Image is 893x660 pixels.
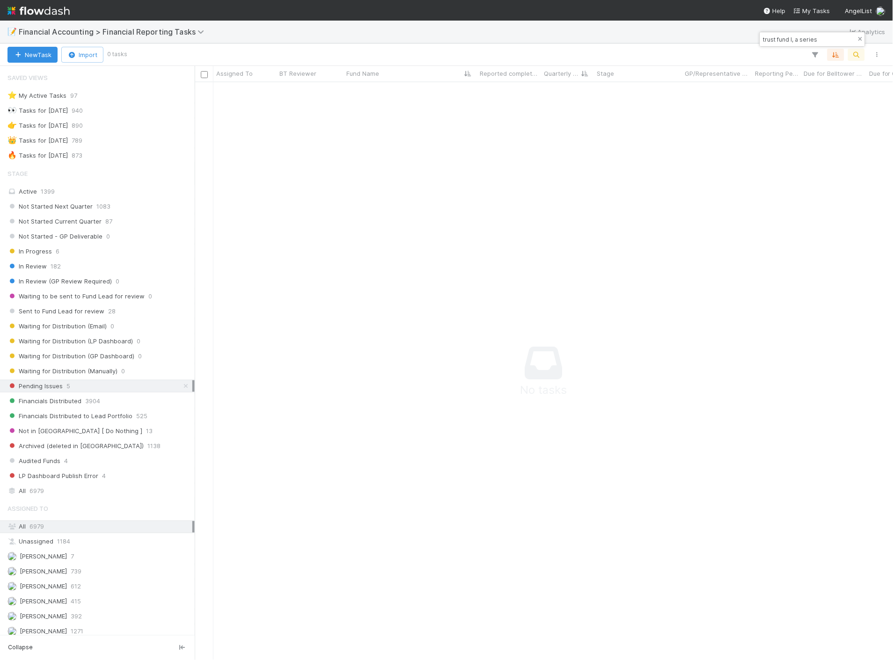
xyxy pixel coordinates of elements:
[70,90,77,102] span: 97
[7,470,98,482] span: LP Dashboard Publish Error
[136,410,147,422] span: 525
[761,34,855,45] input: Search...
[7,68,48,87] span: Saved Views
[7,91,17,99] span: ⭐
[7,627,17,636] img: avatar_705f3a58-2659-4f93-91ad-7a5be837418b.png
[7,261,47,272] span: In Review
[7,136,17,144] span: 👑
[121,365,125,377] span: 0
[29,523,44,530] span: 6979
[61,47,103,63] button: Import
[7,597,17,606] img: avatar_c7c7de23-09de-42ad-8e02-7981c37ee075.png
[7,231,102,242] span: Not Started - GP Deliverable
[7,440,144,452] span: Archived (deleted in [GEOGRAPHIC_DATA])
[845,7,872,15] span: AngelList
[138,350,142,362] span: 0
[29,485,44,497] span: 6979
[105,216,112,227] span: 87
[7,121,17,129] span: 👉
[72,105,83,116] span: 940
[544,69,580,78] span: Quarterly Term
[216,69,253,78] span: Assigned To
[66,380,70,392] span: 5
[20,598,67,605] span: [PERSON_NAME]
[7,216,102,227] span: Not Started Current Quarter
[7,320,107,332] span: Waiting for Distribution (Email)
[7,305,104,317] span: Sent to Fund Lead for review
[19,27,209,36] span: Financial Accounting > Financial Reporting Tasks
[7,425,142,437] span: Not in [GEOGRAPHIC_DATA] [ Do Nothing ]
[7,380,63,392] span: Pending Issues
[64,455,68,467] span: 4
[7,500,48,518] span: Assigned To
[110,320,114,332] span: 0
[20,583,67,590] span: [PERSON_NAME]
[7,485,192,497] div: All
[20,568,67,575] span: [PERSON_NAME]
[755,69,798,78] span: Reporting Period
[137,335,140,347] span: 0
[116,276,119,287] span: 0
[71,566,81,578] span: 739
[20,628,67,635] span: [PERSON_NAME]
[7,47,58,63] button: NewTask
[346,69,379,78] span: Fund Name
[7,135,68,146] div: Tasks for [DATE]
[7,410,132,422] span: Financials Distributed to Lead Portfolio
[57,536,70,548] span: 1184
[71,611,82,623] span: 392
[72,150,82,161] span: 873
[96,201,110,212] span: 1083
[7,365,117,377] span: Waiting for Distribution (Manually)
[7,350,134,362] span: Waiting for Distribution (GP Dashboard)
[107,50,127,58] small: 0 tasks
[201,71,208,78] input: Toggle All Rows Selected
[7,105,68,116] div: Tasks for [DATE]
[72,120,83,131] span: 890
[8,644,33,652] span: Collapse
[685,69,750,78] span: GP/Representative wants to review
[7,276,112,287] span: In Review (GP Review Required)
[793,7,830,15] span: My Tasks
[804,69,864,78] span: Due for Belltower Review
[7,201,93,212] span: Not Started Next Quarter
[7,164,28,183] span: Stage
[106,231,110,242] span: 0
[7,567,17,576] img: avatar_fee1282a-8af6-4c79-b7c7-bf2cfad99775.png
[108,305,116,317] span: 28
[7,455,60,467] span: Audited Funds
[7,90,66,102] div: My Active Tasks
[849,26,886,37] a: Analytics
[279,69,316,78] span: BT Reviewer
[597,69,614,78] span: Stage
[7,395,81,407] span: Financials Distributed
[7,120,68,131] div: Tasks for [DATE]
[56,246,59,257] span: 6
[7,290,145,302] span: Waiting to be sent to Fund Lead for review
[51,261,61,272] span: 182
[7,536,192,548] div: Unassigned
[146,425,153,437] span: 13
[147,440,161,452] span: 1138
[7,335,133,347] span: Waiting for Distribution (LP Dashboard)
[71,626,83,638] span: 1271
[7,151,17,159] span: 🔥
[7,612,17,621] img: avatar_e5ec2f5b-afc7-4357-8cf1-2139873d70b1.png
[85,395,100,407] span: 3904
[876,7,886,16] img: avatar_c7c7de23-09de-42ad-8e02-7981c37ee075.png
[7,521,192,533] div: All
[480,69,539,78] span: Reported completed by
[7,246,52,257] span: In Progress
[20,613,67,620] span: [PERSON_NAME]
[7,28,17,36] span: 📝
[71,551,74,563] span: 7
[102,470,106,482] span: 4
[20,553,67,560] span: [PERSON_NAME]
[7,106,17,114] span: 👀
[41,188,55,195] span: 1399
[7,150,68,161] div: Tasks for [DATE]
[7,582,17,591] img: avatar_030f5503-c087-43c2-95d1-dd8963b2926c.png
[71,596,81,608] span: 415
[72,135,82,146] span: 789
[7,3,70,19] img: logo-inverted-e16ddd16eac7371096b0.svg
